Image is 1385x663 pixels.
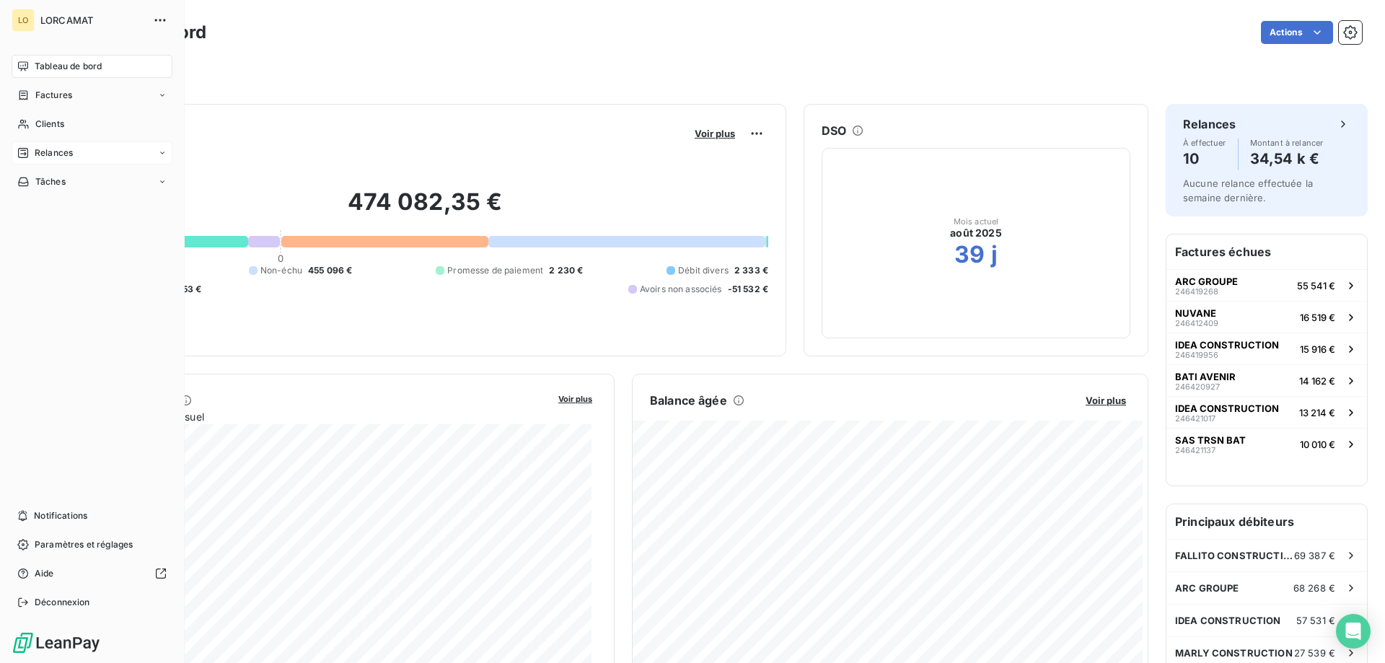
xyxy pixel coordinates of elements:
span: 69 387 € [1294,550,1335,561]
div: Open Intercom Messenger [1336,614,1371,649]
a: Factures [12,84,172,107]
span: BATI AVENIR [1175,371,1236,382]
span: -51 532 € [728,283,768,296]
h4: 34,54 k € [1250,147,1324,170]
h6: Balance âgée [650,392,727,409]
img: Logo LeanPay [12,631,101,654]
button: IDEA CONSTRUCTION24642101713 214 € [1166,396,1367,428]
span: Notifications [34,509,87,522]
span: Montant à relancer [1250,139,1324,147]
span: Aide [35,567,54,580]
h6: Principaux débiteurs [1166,504,1367,539]
span: 14 162 € [1299,375,1335,387]
span: 0 [278,253,283,264]
span: SAS TRSN BAT [1175,434,1246,446]
a: Paramètres et réglages [12,533,172,556]
span: Débit divers [678,264,729,277]
h2: j [991,240,998,269]
span: Non-échu [260,264,302,277]
span: 16 519 € [1300,312,1335,323]
span: Relances [35,146,73,159]
span: IDEA CONSTRUCTION [1175,615,1281,626]
button: IDEA CONSTRUCTION24641995615 916 € [1166,333,1367,364]
span: Promesse de paiement [447,264,543,277]
button: Voir plus [554,392,597,405]
span: MARLY CONSTRUCTION [1175,647,1293,659]
span: Déconnexion [35,596,90,609]
h2: 474 082,35 € [82,188,768,231]
button: ARC GROUPE24641926855 541 € [1166,269,1367,301]
span: FALLITO CONSTRUCTIONS [1175,550,1294,561]
button: BATI AVENIR24642092714 162 € [1166,364,1367,396]
span: ARC GROUPE [1175,582,1239,594]
span: 455 096 € [308,264,352,277]
span: 246421137 [1175,446,1215,455]
span: 246412409 [1175,319,1218,328]
a: Aide [12,562,172,585]
span: 10 010 € [1300,439,1335,450]
span: NUVANE [1175,307,1216,319]
span: IDEA CONSTRUCTION [1175,403,1279,414]
span: 2 333 € [734,264,768,277]
span: 15 916 € [1300,343,1335,355]
span: LORCAMAT [40,14,144,26]
h2: 39 [954,240,985,269]
span: 246419268 [1175,287,1218,296]
button: Actions [1261,21,1333,44]
span: Factures [35,89,72,102]
span: 2 230 € [549,264,583,277]
span: 246419956 [1175,351,1218,359]
span: Tableau de bord [35,60,102,73]
span: Avoirs non associés [640,283,722,296]
a: Relances [12,141,172,164]
span: 55 541 € [1297,280,1335,291]
div: LO [12,9,35,32]
h6: Factures échues [1166,234,1367,269]
span: Voir plus [695,128,735,139]
button: Voir plus [690,127,739,140]
button: SAS TRSN BAT24642113710 010 € [1166,428,1367,460]
a: Tâches [12,170,172,193]
h6: DSO [822,122,846,139]
span: IDEA CONSTRUCTION [1175,339,1279,351]
span: Voir plus [1086,395,1126,406]
span: 57 531 € [1296,615,1335,626]
span: Paramètres et réglages [35,538,133,551]
h6: Relances [1183,115,1236,133]
span: Chiffre d'affaires mensuel [82,409,548,424]
span: Clients [35,118,64,131]
span: ARC GROUPE [1175,276,1238,287]
span: 13 214 € [1299,407,1335,418]
span: Voir plus [558,394,592,404]
span: août 2025 [950,226,1001,240]
span: 246420927 [1175,382,1220,391]
span: À effectuer [1183,139,1226,147]
a: Clients [12,113,172,136]
button: NUVANE24641240916 519 € [1166,301,1367,333]
span: 68 268 € [1293,582,1335,594]
span: Aucune relance effectuée la semaine dernière. [1183,177,1313,203]
span: Tâches [35,175,66,188]
span: 246421017 [1175,414,1215,423]
h4: 10 [1183,147,1226,170]
span: Mois actuel [954,217,999,226]
button: Voir plus [1081,394,1130,407]
span: 27 539 € [1294,647,1335,659]
a: Tableau de bord [12,55,172,78]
